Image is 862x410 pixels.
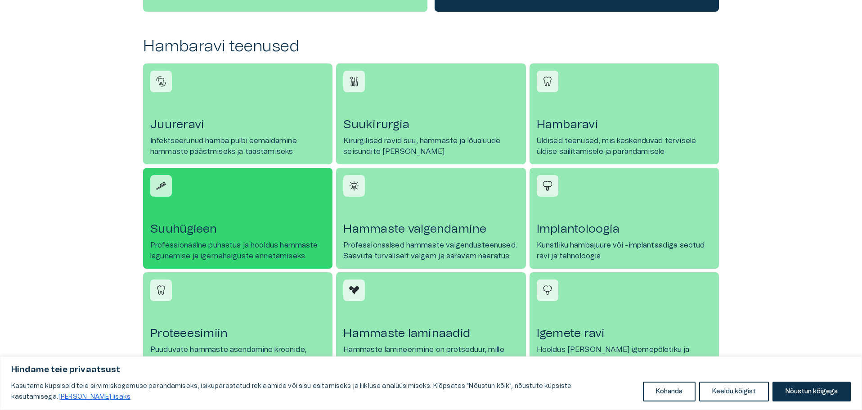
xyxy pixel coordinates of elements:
[150,346,306,364] font: Puuduvate hammaste asendamine kroonide, sildade või proteesidega
[343,119,409,131] font: Suukirurgia
[656,388,682,395] font: Kohanda
[343,242,517,260] font: Professionaalsed hammaste valgendusteenused. Saavuta turvaliselt valgem ja säravam naeratus.
[150,119,204,131] font: Juureravi
[154,284,168,297] img: Proteesimiini ikoon
[343,346,504,375] font: Hammaste lamineerimine on protseduur, mille käigus paigaldatakse hammastele õhukesed keraamilised...
[541,75,554,88] img: Hambaravi ikoon
[11,383,571,400] font: Kasutame küpsiseid teie sirvimiskogemuse parandamiseks, isikupärastatud reklaamide või sisu esita...
[786,388,838,395] font: Nõustun kõigega
[537,223,620,235] font: Implantoloogia
[537,137,696,155] font: Üldised teenused, mis keskenduvad tervisele üldise säilitamisele ja parandamisele
[347,179,361,193] img: Hammaste valgendamise ikoon
[537,242,705,260] font: Kunstliku hambajuure või -implantaadiga seotud ravi ja tehnoloogia
[154,75,168,88] img: Juureravi ikoon
[150,223,217,235] font: Suuhügieen
[11,366,121,374] font: Hindame teie privaatsust
[132,393,133,401] a: Loe lisaks
[58,394,130,400] font: [PERSON_NAME] lisaks
[643,382,696,401] button: Kohanda
[49,7,59,14] font: Abi
[343,223,486,235] font: Hammaste valgendamine
[537,119,598,131] font: Hambaravi
[58,393,131,401] a: Loe lisaks
[154,179,168,193] img: Suuhügieeni ikoon
[541,284,554,297] img: Igemete ravi ikoon
[347,75,361,88] img: Suukirurgia ikoon
[712,388,756,395] font: Keeldu kõigist
[772,382,851,401] button: Nõustun kõigega
[150,242,318,260] font: Professionaalne puhastus ja hooldus hammaste lagunemise ja igemehaiguste ennetamiseks
[150,328,228,339] font: Proteeesimiin
[537,346,690,364] font: Hooldus [PERSON_NAME] igemepõletiku ja periodontaalse haiguse [PERSON_NAME]
[150,137,297,155] font: Infektseerunud hamba pulbi eemaldamine hammaste päästmiseks ja taastamiseks
[699,382,769,401] button: Keeldu kõigist
[347,284,361,297] img: Hammaste laminaadide ikoon
[143,38,299,54] font: Hambaravi teenused
[541,179,554,193] img: Implantoloogia ikoon
[343,137,500,155] font: Kirurgilised ravid suu, hammaste ja lõualuude seisundite [PERSON_NAME]
[537,328,605,339] font: Igemete ravi
[343,328,470,339] font: Hammaste laminaadid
